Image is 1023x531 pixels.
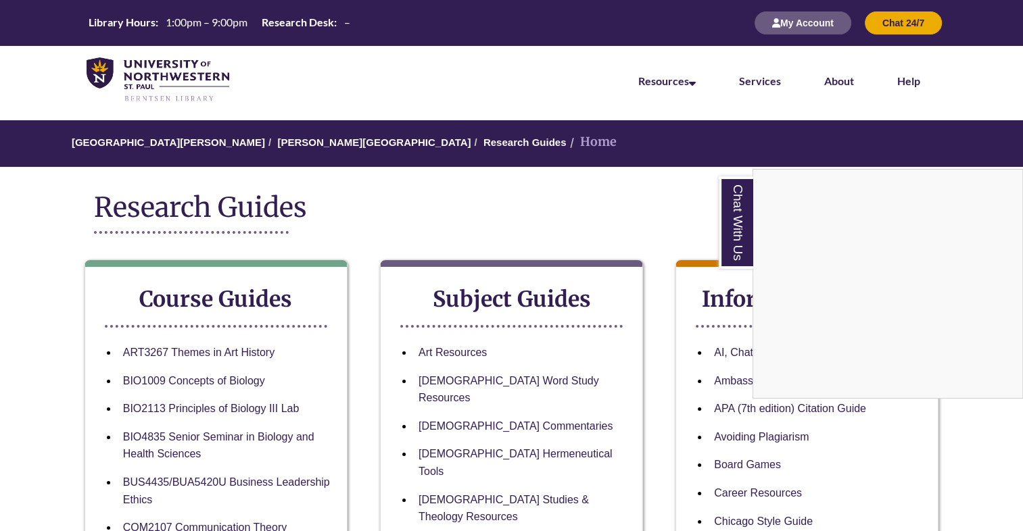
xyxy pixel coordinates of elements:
[824,74,854,87] a: About
[87,57,229,103] img: UNWSP Library Logo
[719,176,753,269] a: Chat With Us
[897,74,920,87] a: Help
[638,74,696,87] a: Resources
[753,170,1022,398] iframe: Chat Widget
[739,74,781,87] a: Services
[753,169,1023,399] div: Chat With Us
